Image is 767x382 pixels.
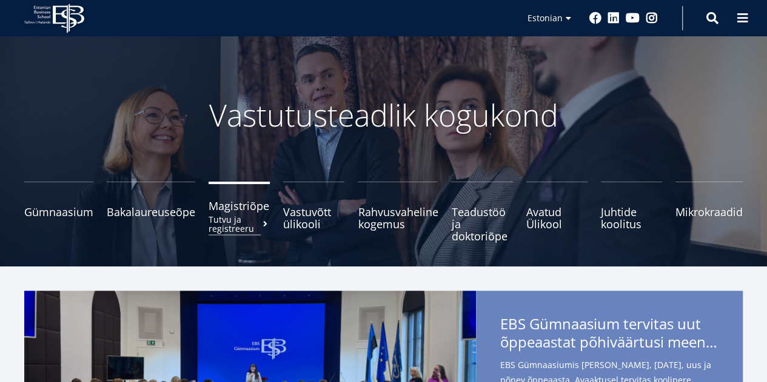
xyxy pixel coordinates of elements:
a: Avatud Ülikool [526,182,588,242]
span: Avatud Ülikool [526,206,588,230]
a: Teadustöö ja doktoriõpe [451,182,512,242]
a: Gümnaasium [24,182,93,242]
a: Instagram [646,12,658,24]
a: Mikrokraadid [675,182,743,242]
small: Tutvu ja registreeru [209,215,270,233]
span: Rahvusvaheline kogemus [358,206,438,230]
a: Linkedin [608,12,620,24]
a: Bakalaureuseõpe [107,182,195,242]
a: Juhtide koolitus [601,182,662,242]
span: õppeaastat põhiväärtusi meenutades [500,333,718,351]
span: Vastuvõtt ülikooli [283,206,344,230]
span: Magistriõpe [209,200,270,212]
a: Rahvusvaheline kogemus [358,182,438,242]
span: Teadustöö ja doktoriõpe [451,206,512,242]
p: Vastutusteadlik kogukond [62,97,705,133]
a: Facebook [589,12,601,24]
a: MagistriõpeTutvu ja registreeru [209,182,270,242]
span: Mikrokraadid [675,206,743,218]
span: Juhtide koolitus [601,206,662,230]
span: Bakalaureuseõpe [107,206,195,218]
a: Vastuvõtt ülikooli [283,182,344,242]
span: Gümnaasium [24,206,93,218]
a: Youtube [626,12,640,24]
span: EBS Gümnaasium tervitas uut [500,315,718,355]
